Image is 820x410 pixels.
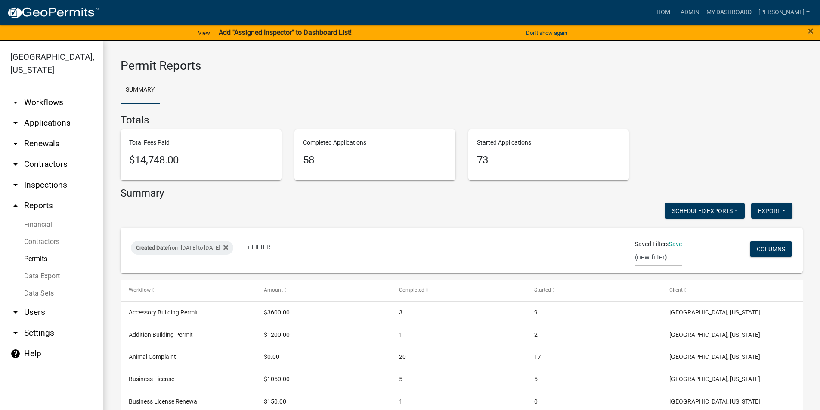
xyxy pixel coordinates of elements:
i: arrow_drop_down [10,328,21,338]
span: 0 [534,398,538,405]
span: Animal Complaint [129,353,176,360]
h4: Summary [121,187,164,200]
a: + Filter [240,239,277,255]
datatable-header-cell: Workflow [121,280,256,301]
button: Columns [750,241,792,257]
span: Completed [399,287,424,293]
span: 2 [534,331,538,338]
span: 1 [399,331,402,338]
span: Business License [129,376,174,382]
span: $1200.00 [264,331,290,338]
i: arrow_drop_down [10,118,21,128]
span: 20 [399,353,406,360]
span: Addition Building Permit [129,331,193,338]
span: Accessory Building Permit [129,309,198,316]
datatable-header-cell: Completed [391,280,526,301]
span: 9 [534,309,538,316]
i: arrow_drop_down [10,139,21,149]
span: 1 [399,398,402,405]
span: 5 [399,376,402,382]
span: Created Date [136,244,168,251]
span: Crawford County, Georgia [669,376,760,382]
p: Started Applications [477,138,621,147]
a: View [195,26,214,40]
span: Crawford County, Georgia [669,398,760,405]
span: Business License Renewal [129,398,198,405]
span: $1050.00 [264,376,290,382]
span: Crawford County, Georgia [669,309,760,316]
a: My Dashboard [703,4,755,21]
span: Saved Filters [635,240,669,249]
a: [PERSON_NAME] [755,4,813,21]
a: Summary [121,77,160,104]
strong: Add "Assigned Inspector" to Dashboard List! [219,28,352,37]
h4: Totals [121,114,803,126]
button: Close [808,26,814,36]
span: Client [669,287,683,293]
i: arrow_drop_down [10,307,21,318]
h5: 58 [303,154,447,166]
span: × [808,25,814,37]
span: $0.00 [264,353,279,360]
p: Completed Applications [303,138,447,147]
span: $150.00 [264,398,286,405]
a: Save [669,240,682,247]
h3: Permit Reports [121,59,803,73]
a: Home [653,4,677,21]
p: Total Fees Paid [129,138,273,147]
button: Export [751,203,792,219]
span: 3 [399,309,402,316]
i: arrow_drop_down [10,180,21,190]
span: Crawford County, Georgia [669,353,760,360]
a: Admin [677,4,703,21]
h5: $14,748.00 [129,154,273,166]
span: $3600.00 [264,309,290,316]
h5: 73 [477,154,621,166]
span: Workflow [129,287,151,293]
datatable-header-cell: Client [661,280,796,301]
span: 17 [534,353,541,360]
datatable-header-cell: Started [526,280,661,301]
i: help [10,348,21,359]
datatable-header-cell: Amount [256,280,391,301]
i: arrow_drop_down [10,159,21,170]
span: Amount [264,287,283,293]
span: Started [534,287,551,293]
span: 5 [534,376,538,382]
i: arrow_drop_down [10,97,21,108]
button: Don't show again [523,26,571,40]
div: from [DATE] to [DATE] [131,241,233,255]
button: Scheduled Exports [665,203,745,219]
span: Crawford County, Georgia [669,331,760,338]
i: arrow_drop_up [10,200,21,211]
